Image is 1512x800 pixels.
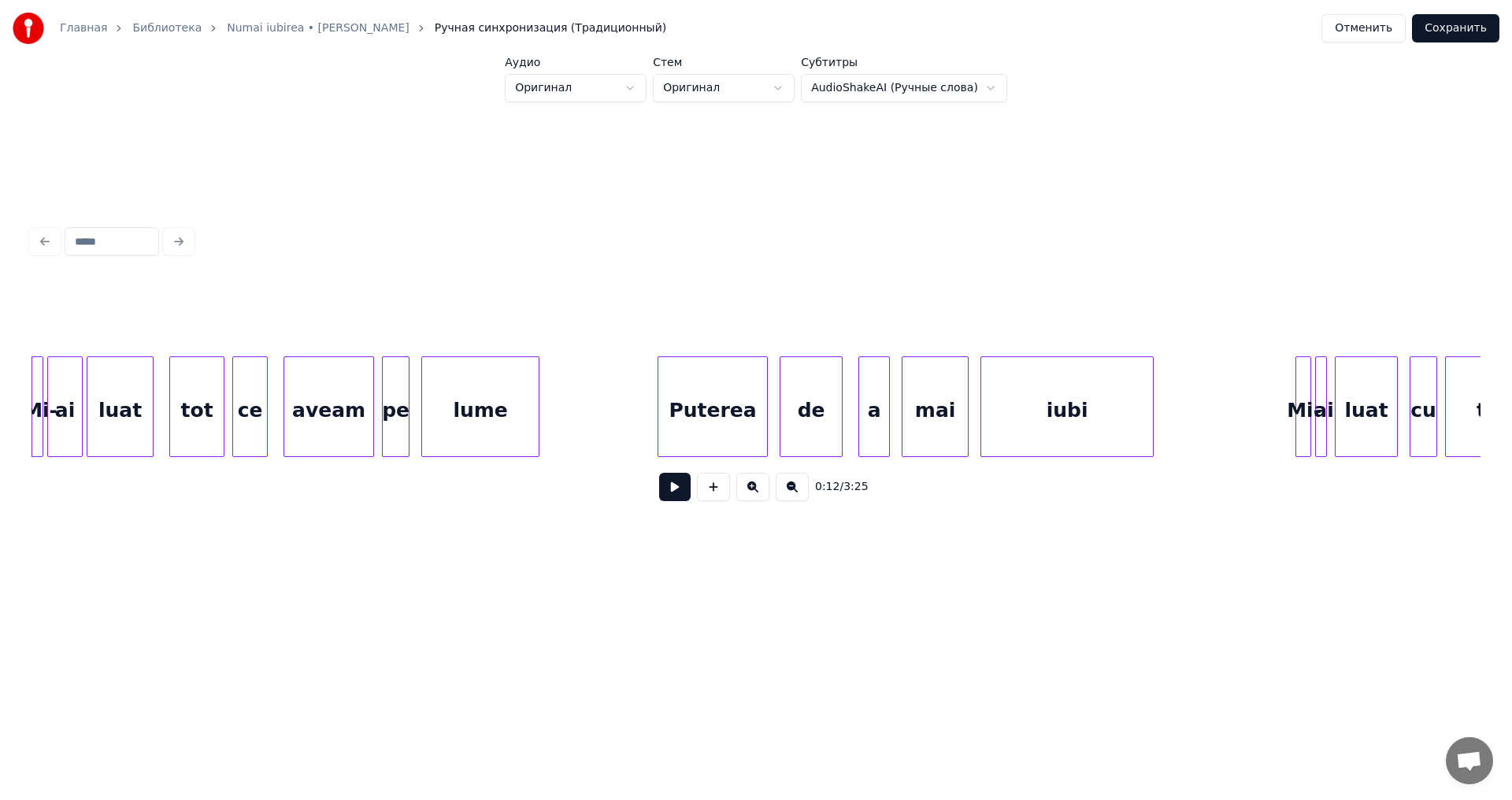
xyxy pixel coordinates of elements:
label: Стем [653,57,795,68]
a: Главная [60,20,107,36]
img: youka [13,13,44,44]
div: / [815,479,853,495]
button: Отменить [1321,14,1406,42]
button: Сохранить [1412,14,1499,42]
label: Субтитры [801,57,1007,68]
span: 0:12 [815,479,839,495]
a: Библиотека [132,20,202,36]
span: 3:25 [843,479,868,495]
label: Аудио [505,57,647,68]
span: Ручная синхронизация (Традиционный) [435,20,666,36]
nav: breadcrumb [60,20,666,36]
a: Numai iubirea • [PERSON_NAME] [227,20,409,36]
a: Открытый чат [1446,737,1493,784]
